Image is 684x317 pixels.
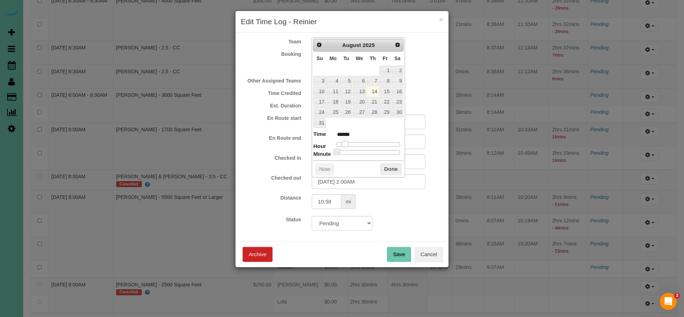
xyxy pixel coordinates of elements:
a: 29 [379,107,391,117]
button: Done [380,164,401,175]
label: Status [235,216,306,223]
div: -5hrs 7mins [306,90,449,97]
a: 30 [392,107,403,117]
a: 10 [313,87,326,96]
a: 8 [379,76,391,86]
a: 12 [340,87,352,96]
span: Saturday [394,56,400,61]
a: Prev [314,40,324,50]
div: 4hrs 0mins [306,102,449,109]
a: Next [393,40,403,50]
h3: Edit Time Log - Reinier [241,16,443,27]
a: 21 [367,97,379,107]
dt: Hour [313,142,326,151]
a: 28 [367,107,379,117]
a: 14 [367,87,379,96]
a: 22 [379,97,391,107]
a: 2 [392,66,403,75]
span: mi [341,194,356,209]
span: August [342,42,361,48]
button: Save [387,247,411,262]
a: 13 [353,87,366,96]
span: Thursday [370,56,376,61]
label: Checked in [235,154,306,162]
input: MM/DD/YYYY HH:MM [312,174,425,189]
div: [DATE] 8:00AM 5500 Square Feet or Larger [306,51,449,72]
button: Now [316,164,334,175]
button: × [439,16,443,23]
a: 5 [340,76,352,86]
span: Tuesday [343,56,349,61]
label: Est. Duration [235,102,306,109]
a: 23 [392,97,403,107]
a: 20 [353,97,366,107]
dt: Minute [313,150,331,159]
a: 26 [340,107,352,117]
span: 2025 [363,42,375,48]
button: Cancel [414,247,443,262]
label: Team [235,38,306,45]
span: Sunday [317,56,323,61]
span: 2 [674,293,680,298]
a: 11 [326,87,340,96]
span: Next [395,42,400,48]
span: Prev [316,42,322,48]
iframe: Intercom live chat [660,293,677,310]
a: 1 [379,66,391,75]
a: 15 [379,87,391,96]
label: En Route end [235,134,306,142]
a: 4 [326,76,340,86]
label: Time Credited [235,90,306,97]
a: 17 [313,97,326,107]
a: 9 [392,76,403,86]
span: Wednesday [356,56,363,61]
sui-modal: Edit Time Log - Reinier [235,11,449,267]
label: En Route start [235,115,306,122]
label: Distance [235,194,306,201]
div: Reinier [306,38,449,45]
a: 27 [353,107,366,117]
a: 19 [340,97,352,107]
label: Booking [235,51,306,58]
span: Monday [330,56,337,61]
a: 7 [367,76,379,86]
div: [PERSON_NAME], [PERSON_NAME] [306,77,449,84]
button: Archive [243,247,273,262]
a: 31 [313,118,326,128]
dt: Time [313,130,326,139]
a: 6 [353,76,366,86]
a: 3 [313,76,326,86]
span: Friday [383,56,388,61]
label: Checked out [235,174,306,181]
label: Other Assigned Teams [235,77,306,84]
a: 18 [326,97,340,107]
a: 24 [313,107,326,117]
a: 25 [326,107,340,117]
a: 16 [392,87,403,96]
